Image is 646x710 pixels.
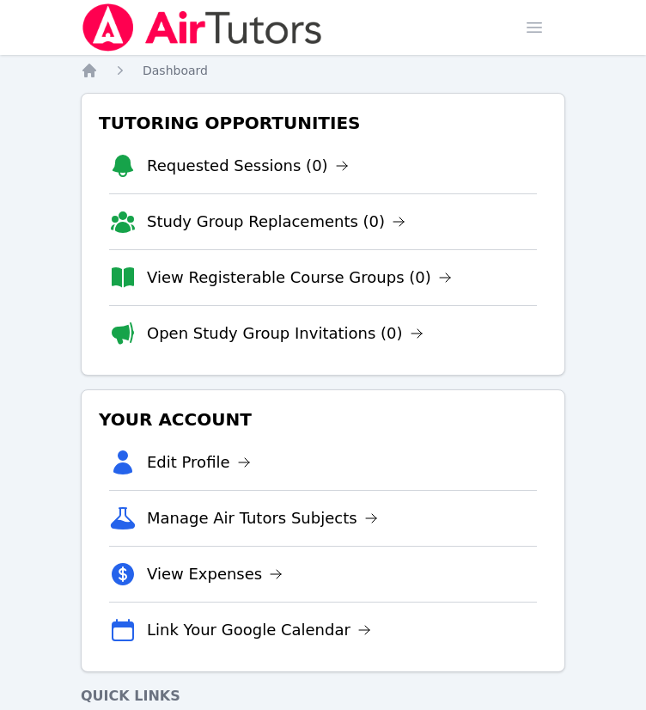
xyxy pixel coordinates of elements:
a: View Registerable Course Groups (0) [147,266,452,290]
h3: Tutoring Opportunities [95,107,551,138]
a: Edit Profile [147,450,251,474]
a: Manage Air Tutors Subjects [147,506,378,530]
a: Open Study Group Invitations (0) [147,321,424,346]
h3: Your Account [95,404,551,435]
img: Air Tutors [81,3,324,52]
span: Dashboard [143,64,208,77]
h4: Quick Links [81,686,565,707]
a: Link Your Google Calendar [147,618,371,642]
a: Requested Sessions (0) [147,154,349,178]
a: Dashboard [143,62,208,79]
a: Study Group Replacements (0) [147,210,405,234]
nav: Breadcrumb [81,62,565,79]
a: View Expenses [147,562,283,586]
